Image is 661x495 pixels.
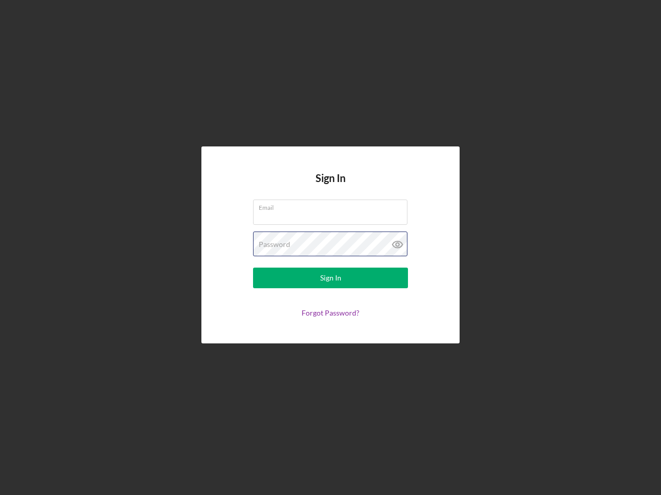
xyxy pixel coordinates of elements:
[259,200,407,211] label: Email
[320,268,341,288] div: Sign In
[259,240,290,249] label: Password
[316,172,345,200] h4: Sign In
[253,268,408,288] button: Sign In
[302,308,359,317] a: Forgot Password?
